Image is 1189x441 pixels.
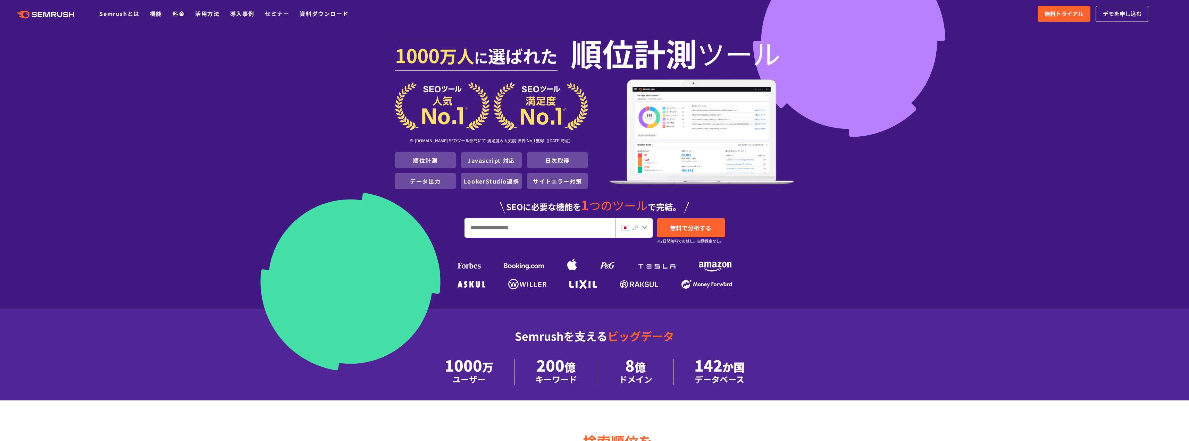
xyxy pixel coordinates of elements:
div: キーワード [535,373,577,385]
a: サイトエラー対策 [533,177,582,185]
a: Javascript 対応 [468,156,515,164]
a: 無料で分析する [657,218,725,237]
span: で完結。 [648,201,681,213]
a: 順位計測 [413,156,437,164]
li: 142 [673,359,765,385]
span: 1 [581,195,589,214]
div: Semrushを支える [395,324,794,359]
span: 1000 [395,41,439,69]
a: 無料トライアル [1038,6,1090,22]
a: 料金 [173,9,185,18]
span: JP [632,223,638,231]
span: 万 [482,359,493,375]
a: 日次取得 [545,156,570,164]
div: SEOに必要な機能を [395,192,794,214]
input: URL、キーワードを入力してください [465,219,615,237]
span: 順位計測 [571,39,697,67]
span: 億 [564,359,576,375]
li: 200 [514,359,598,385]
span: ビッグデータ [608,328,674,344]
span: 無料トライアル [1045,9,1083,18]
span: 無料で分析する [670,223,711,232]
span: 億 [635,359,646,375]
a: 活用方法 [195,9,219,18]
span: ツール [697,39,780,67]
a: デモを申し込む [1096,6,1149,22]
span: に [474,47,488,67]
a: Semrushとは [99,9,139,18]
a: LookerStudio連携 [464,177,519,185]
span: 万人 [439,43,474,68]
a: 導入事例 [230,9,254,18]
span: デモを申し込む [1103,9,1142,18]
a: データ出力 [410,177,441,185]
a: セミナー [265,9,289,18]
a: 資料ダウンロード [300,9,349,18]
span: 選ばれた [488,43,558,68]
a: 機能 [150,9,162,18]
div: ※ [DOMAIN_NAME] SEOツール部門にて 満足度＆人気度 世界 No.1獲得（[DATE]時点） [395,130,588,152]
div: ドメイン [619,373,652,385]
span: か国 [722,359,745,375]
div: データベース [694,373,745,385]
small: ※7日間無料でお試し。自動課金なし。 [657,238,724,244]
li: 8 [598,359,673,385]
span: つのツール [589,197,648,214]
